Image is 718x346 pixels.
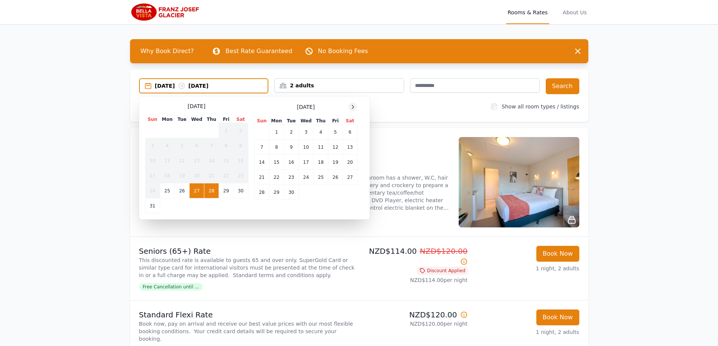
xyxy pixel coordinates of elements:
td: 14 [204,153,219,168]
td: 30 [233,183,248,198]
p: Best Rate Guaranteed [225,47,292,56]
td: 10 [145,153,160,168]
td: 24 [145,183,160,198]
td: 17 [299,155,313,170]
span: Discount Applied [417,267,468,274]
td: 16 [233,153,248,168]
td: 6 [343,125,357,140]
td: 22 [219,168,233,183]
td: 5 [328,125,343,140]
td: 1 [219,123,233,138]
td: 22 [269,170,284,185]
td: 21 [254,170,269,185]
button: Book Now [536,309,579,325]
td: 6 [189,138,204,153]
p: Seniors (65+) Rate [139,246,356,256]
th: Thu [314,117,328,125]
td: 11 [160,153,175,168]
th: Fri [328,117,343,125]
td: 12 [175,153,189,168]
td: 13 [189,153,204,168]
p: 1 night, 2 adults [474,328,579,336]
p: Book now, pay on arrival and receive our best value prices with our most flexible booking conditi... [139,320,356,343]
td: 20 [343,155,357,170]
td: 17 [145,168,160,183]
td: 27 [343,170,357,185]
td: 3 [299,125,313,140]
span: NZD$120.00 [420,247,468,256]
th: Thu [204,116,219,123]
td: 20 [189,168,204,183]
td: 9 [284,140,299,155]
td: 18 [160,168,175,183]
td: 11 [314,140,328,155]
td: 19 [328,155,343,170]
th: Mon [160,116,175,123]
td: 8 [219,138,233,153]
td: 2 [284,125,299,140]
td: 7 [254,140,269,155]
td: 27 [189,183,204,198]
th: Fri [219,116,233,123]
td: 16 [284,155,299,170]
th: Wed [189,116,204,123]
div: [DATE] [DATE] [155,82,268,90]
td: 26 [175,183,189,198]
th: Sat [343,117,357,125]
th: Mon [269,117,284,125]
button: Book Now [536,246,579,262]
td: 14 [254,155,269,170]
span: Why Book Direct? [135,44,200,59]
td: 4 [160,138,175,153]
td: 28 [204,183,219,198]
span: [DATE] [297,103,315,111]
span: [DATE] [188,102,205,110]
td: 9 [233,138,248,153]
td: 26 [328,170,343,185]
td: 25 [160,183,175,198]
p: NZD$114.00 [362,246,468,267]
td: 28 [254,185,269,200]
div: 2 adults [275,82,404,89]
label: Show all room types / listings [502,104,579,110]
p: Standard Flexi Rate [139,309,356,320]
td: 1 [269,125,284,140]
td: 23 [233,168,248,183]
span: Free Cancellation until ... [139,283,203,291]
td: 29 [219,183,233,198]
img: Bella Vista Franz Josef Glacier [130,3,202,21]
td: 5 [175,138,189,153]
th: Tue [284,117,299,125]
td: 31 [145,198,160,213]
td: 13 [343,140,357,155]
th: Sun [254,117,269,125]
th: Wed [299,117,313,125]
p: No Booking Fees [318,47,368,56]
td: 10 [299,140,313,155]
td: 19 [175,168,189,183]
td: 2 [233,123,248,138]
td: 4 [314,125,328,140]
td: 8 [269,140,284,155]
td: 25 [314,170,328,185]
td: 24 [299,170,313,185]
td: 23 [284,170,299,185]
p: NZD$114.00 per night [362,276,468,284]
th: Tue [175,116,189,123]
td: 15 [219,153,233,168]
button: Search [546,78,579,94]
p: 1 night, 2 adults [474,265,579,272]
td: 21 [204,168,219,183]
td: 12 [328,140,343,155]
p: NZD$120.00 per night [362,320,468,328]
p: NZD$120.00 [362,309,468,320]
td: 30 [284,185,299,200]
th: Sat [233,116,248,123]
td: 29 [269,185,284,200]
td: 3 [145,138,160,153]
th: Sun [145,116,160,123]
p: This discounted rate is available to guests 65 and over only. SuperGold Card or similar type card... [139,256,356,279]
td: 7 [204,138,219,153]
td: 15 [269,155,284,170]
td: 18 [314,155,328,170]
